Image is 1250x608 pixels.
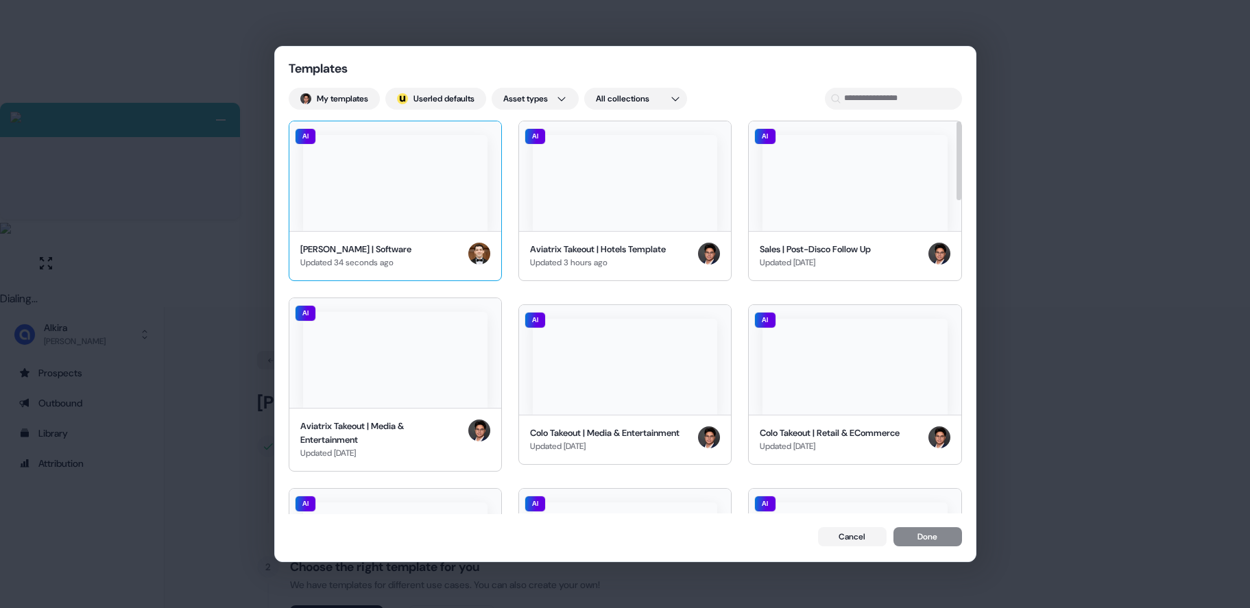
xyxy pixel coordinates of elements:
img: Colo Takeout | Media & Entertainment [533,319,717,415]
div: AI [754,312,776,328]
div: Colo Takeout | Media & Entertainment [530,426,680,440]
span: All collections [596,92,649,106]
img: Aviatrix Takeout | Retail & ECommerce [303,502,488,598]
img: Carlos [468,243,490,265]
div: Updated 3 hours ago [530,256,666,269]
div: Updated 34 seconds ago [300,256,411,269]
img: Hugh [698,243,720,265]
img: Hugh [928,243,950,265]
div: Updated [DATE] [530,439,680,453]
img: Aviatrix Takeout | Media & Entertainment [303,312,488,408]
div: [PERSON_NAME] | Software [300,243,411,256]
div: Colo Takeout | Retail & ECommerce [760,426,900,440]
button: Colo Takeout | Retail & ECommerceAIColo Takeout | Retail & ECommerceUpdated [DATE]Hugh [748,297,961,472]
img: Colo Takeout | Manufacturing [762,502,947,598]
div: AI [525,312,546,328]
div: Updated [DATE] [760,256,871,269]
button: userled logo;Userled defaults [385,88,486,110]
img: Sales | Post-Disco Follow Up [762,135,947,231]
button: My templates [289,88,380,110]
div: Aviatrix Takeout | Hotels Template [530,243,666,256]
div: AI [295,496,317,512]
div: Updated [DATE] [760,439,900,453]
div: Templates [289,60,426,77]
img: Carlos | Software [303,135,488,231]
div: AI [295,305,317,321]
button: Aviatrix Takeout | Hotels TemplateAIAviatrix Takeout | Hotels TemplateUpdated 3 hours agoHugh [518,121,732,282]
div: ; [397,93,408,104]
div: AI [295,128,317,145]
button: Cancel [818,527,887,546]
img: Hugh [928,426,950,448]
img: Hugh [300,93,311,104]
button: Sales | Post-Disco Follow UpAISales | Post-Disco Follow UpUpdated [DATE]Hugh [748,121,961,282]
img: Colo Takeout | Retail & ECommerce [762,319,947,415]
img: Aviatrix Takeout | Manufacturing [533,502,717,598]
div: AI [754,128,776,145]
div: AI [754,496,776,512]
img: userled logo [397,93,408,104]
div: Sales | Post-Disco Follow Up [760,243,871,256]
img: Hugh [698,426,720,448]
button: Aviatrix Takeout | Media & EntertainmentAIAviatrix Takeout | Media & EntertainmentUpdated [DATE]Hugh [289,297,502,472]
div: Updated [DATE] [300,446,463,460]
img: Hugh [468,419,490,441]
div: AI [525,496,546,512]
div: Aviatrix Takeout | Media & Entertainment [300,419,463,446]
button: Colo Takeout | Media & EntertainmentAIColo Takeout | Media & EntertainmentUpdated [DATE]Hugh [518,297,732,472]
button: All collections [584,88,687,110]
button: Carlos | SoftwareAI[PERSON_NAME] | SoftwareUpdated 34 seconds agoCarlos [289,121,502,282]
img: Aviatrix Takeout | Hotels Template [533,135,717,231]
div: AI [525,128,546,145]
button: Asset types [492,88,579,110]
